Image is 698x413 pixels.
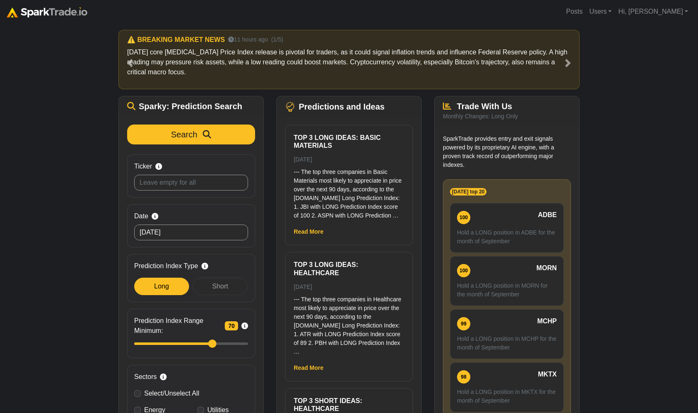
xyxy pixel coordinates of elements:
[294,295,404,356] p: --- The top three companies in Healthcare most likely to appreciate in price over the next 90 day...
[294,261,404,356] a: Top 3 Long ideas: Healthcare [DATE] --- The top three companies in Healthcare most likely to appr...
[294,134,404,149] h6: Top 3 Long ideas: Basic Materials
[457,264,470,277] div: 100
[134,211,148,221] span: Date
[457,281,557,299] p: Hold a LONG position in MORN for the month of September
[127,47,571,77] p: [DATE] core [MEDICAL_DATA] Price Index release is pivotal for traders, as it could signal inflati...
[294,134,404,220] a: Top 3 Long ideas: Basic Materials [DATE] --- The top three companies in Basic Materials most like...
[192,278,248,295] div: Short
[294,397,404,413] h6: Top 3 Short ideas: Healthcare
[536,263,557,273] span: MORN
[457,370,470,384] div: 98
[450,309,564,359] a: 99 MCHP Hold a LONG position in MCHP for the month of September
[154,283,169,290] span: Long
[228,35,268,44] small: 11 hours ago
[615,3,691,20] a: Hi, [PERSON_NAME]
[294,261,404,276] h6: Top 3 Long ideas: Healthcare
[563,3,586,20] a: Posts
[457,388,557,405] p: Hold a LONG position in MKTX for the month of September
[450,188,487,196] span: [DATE] top 20
[171,130,197,139] span: Search
[134,278,189,295] div: Long
[139,101,242,111] span: Sparky: Prediction Search
[538,369,557,379] span: MKTX
[294,364,324,371] a: Read More
[144,390,199,397] span: Select/Unselect All
[586,3,615,20] a: Users
[457,317,470,330] div: 99
[450,256,564,306] a: 100 MORN Hold a LONG position in MORN for the month of September
[457,335,557,352] p: Hold a LONG position in MCHP for the month of September
[450,362,564,412] a: 98 MKTX Hold a LONG position in MKTX for the month of September
[457,102,512,111] span: Trade With Us
[271,35,283,44] small: (1/5)
[134,261,198,271] span: Prediction Index Type
[443,113,518,120] small: Monthly Changes: Long Only
[134,372,157,382] span: Sectors
[443,134,571,169] p: SparkTrade provides entry and exit signals powered by its proprietary AI engine, with a proven tr...
[294,156,312,163] small: [DATE]
[294,283,312,290] small: [DATE]
[134,175,248,191] input: Leave empty for all
[450,203,564,253] a: 100 ADBE Hold a LONG position in ADBE for the month of September
[294,228,324,235] a: Read More
[457,211,470,224] div: 100
[537,316,557,326] span: MCHP
[127,36,225,44] h6: ⚠️ BREAKING MARKET NEWS
[134,161,152,171] span: Ticker
[299,102,385,112] span: Predictions and Ideas
[134,316,221,336] span: Prediction Index Range Minimum:
[212,283,228,290] span: Short
[538,210,557,220] span: ADBE
[225,321,238,330] span: 70
[457,228,557,246] p: Hold a LONG position in ADBE for the month of September
[127,125,255,144] button: Search
[7,7,87,17] img: sparktrade.png
[294,168,404,220] p: --- The top three companies in Basic Materials most likely to appreciate in price over the next 9...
